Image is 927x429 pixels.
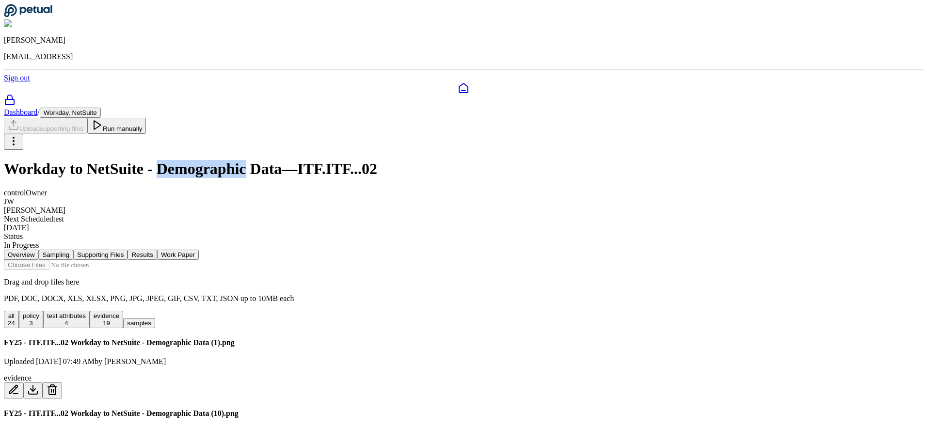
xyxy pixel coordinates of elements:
button: evidence 19 [90,311,123,328]
button: Sampling [39,250,74,260]
div: 4 [47,319,86,327]
h1: Workday to NetSuite - Demographic Data — ITF.ITF...02 [4,160,923,178]
button: Run manually [87,118,146,134]
div: Status [4,232,923,241]
button: Download File [23,382,43,398]
button: Delete File [43,382,62,398]
button: Overview [4,250,39,260]
div: Next Scheduled test [4,215,923,223]
div: 24 [8,319,15,327]
button: Workday, NetSuite [40,108,101,118]
button: Add/Edit Description [4,382,23,398]
button: Results [128,250,157,260]
p: PDF, DOC, DOCX, XLS, XLSX, PNG, JPG, JPEG, GIF, CSV, TXT, JSON up to 10MB each [4,294,923,303]
div: 3 [23,319,39,327]
h4: FY25 - ITF.ITF...02 Workday to NetSuite - Demographic Data (1).png [4,338,923,347]
div: [DATE] [4,223,923,232]
div: 19 [94,319,119,327]
div: / [4,108,923,118]
div: In Progress [4,241,923,250]
p: Uploaded [DATE] 07:49 AM by [PERSON_NAME] [4,357,923,366]
p: Drag and drop files here [4,278,923,286]
button: Uploadsupporting files [4,118,87,134]
button: Supporting Files [73,250,128,260]
button: Work Paper [157,250,199,260]
nav: Tabs [4,250,923,260]
div: control Owner [4,189,923,197]
img: Snir Kodesh [4,19,50,28]
button: policy 3 [19,311,43,328]
a: Dashboard [4,108,37,116]
p: [PERSON_NAME] [4,36,923,45]
a: SOC [4,94,923,108]
span: JW [4,197,14,206]
button: test attributes 4 [43,311,90,328]
a: Dashboard [4,82,923,94]
div: evidence [4,374,923,382]
p: [EMAIL_ADDRESS] [4,52,923,61]
a: Sign out [4,74,30,82]
span: [PERSON_NAME] [4,206,65,214]
button: all 24 [4,311,19,328]
a: Go to Dashboard [4,11,52,19]
button: samples [123,318,155,328]
h4: FY25 - ITF.ITF...02 Workday to NetSuite - Demographic Data (10).png [4,409,923,418]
